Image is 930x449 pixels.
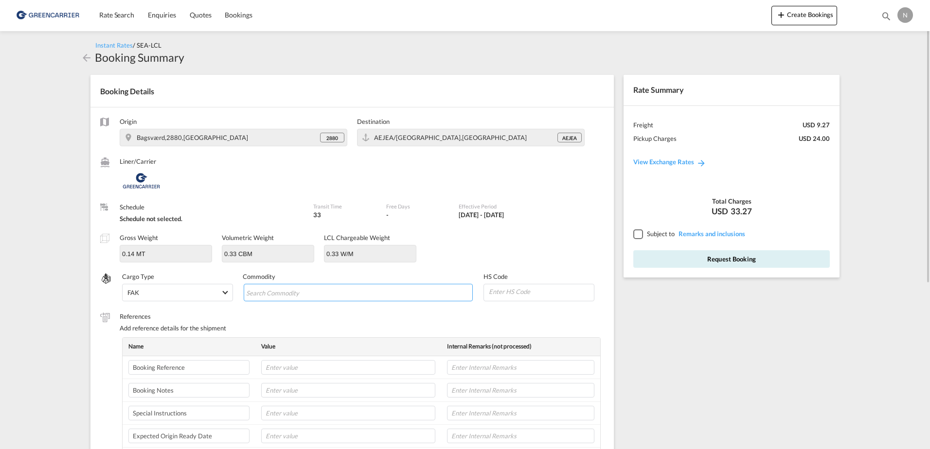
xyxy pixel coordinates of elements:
th: Value [255,338,441,356]
md-icon: icon-plus 400-fg [775,9,787,20]
span: Instant Rates [95,41,133,49]
a: View Exchange Rates [624,148,716,175]
div: Add reference details for the shipment [120,324,604,332]
span: Rate Search [99,11,134,19]
input: Enter value [261,429,435,443]
img: b0b18ec08afe11efb1d4932555f5f09d.png [15,4,80,26]
input: Enter value [261,360,435,375]
span: / SEA-LCL [133,41,161,49]
label: Gross Weight [120,234,158,242]
input: Enter value [261,383,435,397]
span: Quotes [190,11,211,19]
md-icon: icon-arrow-right [697,158,706,168]
div: - [386,210,389,219]
button: icon-plus 400-fgCreate Bookings [771,6,837,25]
div: Pickup Charges [633,134,677,143]
label: Free Days [386,203,449,210]
span: Subject to [647,230,675,238]
input: Enter HS Code [488,284,594,299]
label: Origin [120,117,347,126]
div: Freight [633,121,653,129]
div: 33 [313,210,376,219]
md-select: Select Cargo type: FAK [122,284,233,301]
span: Booking Details [100,86,154,96]
img: Greencarrier Consolidators [120,169,163,193]
div: 01 Jul 2025 - 30 Sep 2025 [459,210,504,219]
input: Enter Internal Remarks [447,406,594,420]
span: 2880 [326,135,338,141]
md-icon: /assets/icons/custom/liner-aaa8ad.svg [100,157,110,167]
span: 33.27 [731,206,752,217]
input: Enter Internal Remarks [447,429,594,443]
div: Greencarrier Consolidators [120,169,304,193]
label: Effective Period [459,203,546,210]
div: N [897,7,913,23]
input: Enter Internal Remarks [447,383,594,397]
label: Liner/Carrier [120,157,304,166]
span: Bookings [225,11,252,19]
div: Rate Summary [624,75,840,105]
div: USD [633,206,830,217]
span: AEJEA/Jebel Ali,Middle East [374,134,527,141]
label: Destination [357,117,585,126]
input: Enter label [128,383,250,397]
label: Cargo Type [122,272,233,281]
input: Enter label [128,429,250,443]
div: Schedule not selected. [120,214,304,223]
label: LCL Chargeable Weight [324,234,390,242]
md-icon: icon-magnify [881,11,892,21]
label: Schedule [120,203,304,211]
button: Request Booking [633,250,830,268]
label: References [120,312,604,321]
input: Search Commodity [246,285,335,301]
th: Name [123,338,255,356]
input: Enter Internal Remarks [447,360,594,375]
div: icon-arrow-left [81,50,95,65]
div: Booking Summary [95,50,184,65]
input: Enter label [128,406,250,420]
md-icon: icon-arrow-left [81,52,92,64]
input: Enter label [128,360,250,375]
label: Volumetric Weight [222,234,274,242]
label: Commodity [243,272,474,281]
div: FAK [127,289,139,296]
span: Enquiries [148,11,176,19]
div: icon-magnify [881,11,892,25]
th: Internal Remarks (not processed) [441,338,600,356]
input: Enter value [261,406,435,420]
label: HS Code [483,272,594,281]
div: AEJEA [557,133,582,142]
span: REMARKSINCLUSIONS [676,230,745,238]
span: Bagsværd,2880,Denmark [137,134,248,141]
md-chips-wrap: Chips container with autocompletion. Enter the text area, type text to search, and then use the u... [244,284,473,301]
div: Total Charges [633,197,830,206]
label: Transit Time [313,203,376,210]
div: USD 9.27 [803,121,830,129]
div: USD 24.00 [799,134,830,143]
